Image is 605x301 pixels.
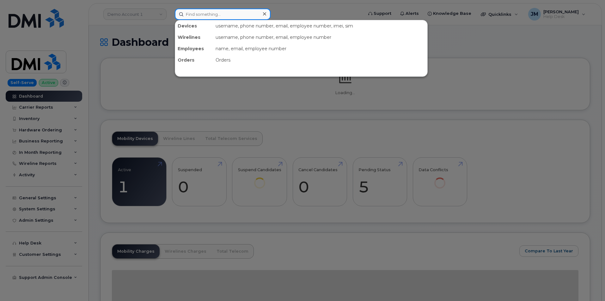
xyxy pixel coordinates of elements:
[175,20,213,32] div: Devices
[175,54,213,66] div: Orders
[175,43,213,54] div: Employees
[213,54,427,66] div: Orders
[213,43,427,54] div: name, email, employee number
[213,20,427,32] div: username, phone number, email, employee number, imei, sim
[213,32,427,43] div: username, phone number, email, employee number
[175,32,213,43] div: Wirelines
